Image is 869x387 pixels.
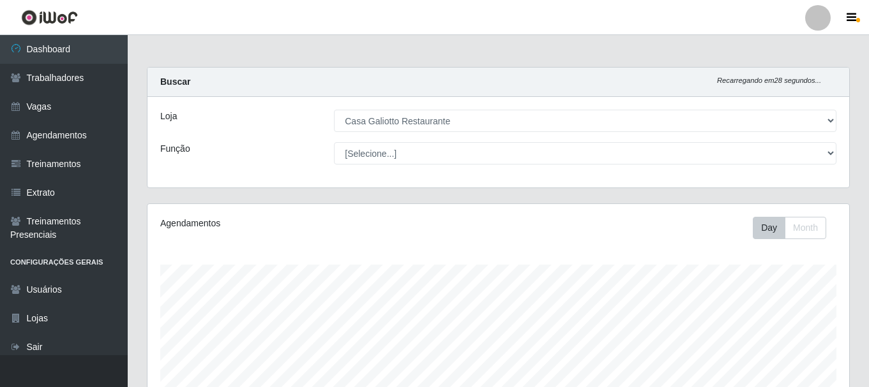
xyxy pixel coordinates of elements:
[160,217,431,230] div: Agendamentos
[785,217,826,239] button: Month
[160,142,190,156] label: Função
[160,110,177,123] label: Loja
[21,10,78,26] img: CoreUI Logo
[717,77,821,84] i: Recarregando em 28 segundos...
[160,77,190,87] strong: Buscar
[753,217,836,239] div: Toolbar with button groups
[753,217,785,239] button: Day
[753,217,826,239] div: First group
